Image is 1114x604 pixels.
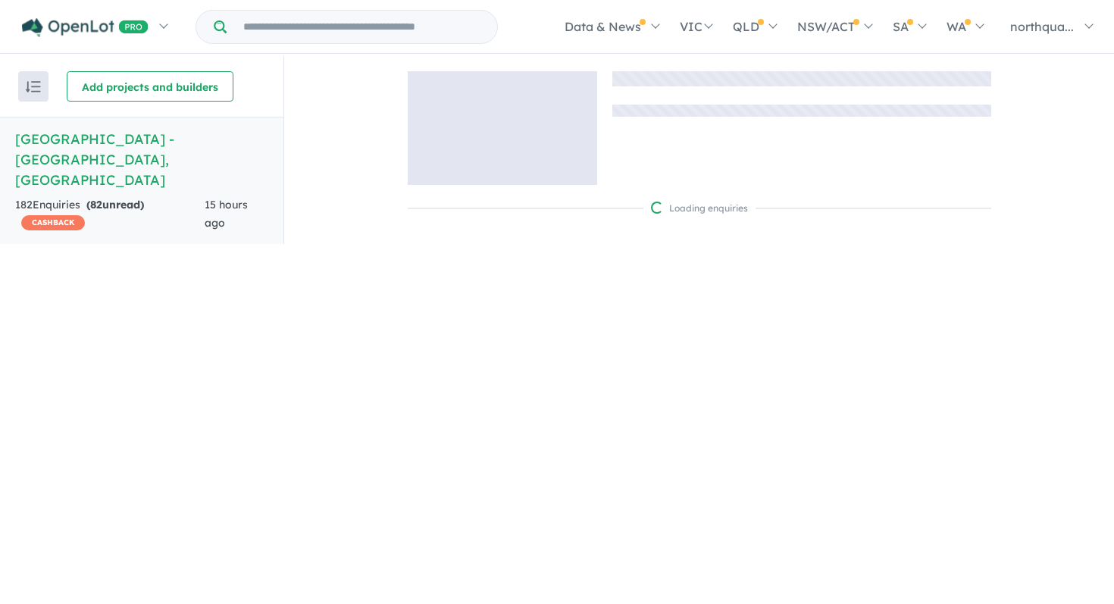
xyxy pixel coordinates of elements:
[15,129,268,190] h5: [GEOGRAPHIC_DATA] - [GEOGRAPHIC_DATA] , [GEOGRAPHIC_DATA]
[26,81,41,92] img: sort.svg
[22,18,149,37] img: Openlot PRO Logo White
[21,215,85,230] span: CASHBACK
[15,196,205,233] div: 182 Enquir ies
[1010,19,1074,34] span: northqua...
[205,198,248,230] span: 15 hours ago
[90,198,102,211] span: 82
[86,198,144,211] strong: ( unread)
[67,71,233,102] button: Add projects and builders
[651,201,748,216] div: Loading enquiries
[230,11,494,43] input: Try estate name, suburb, builder or developer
